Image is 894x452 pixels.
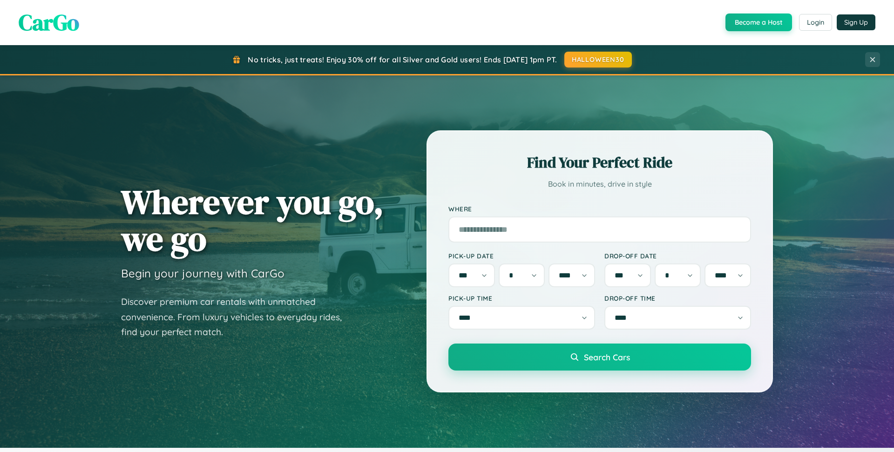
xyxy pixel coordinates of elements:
[799,14,832,31] button: Login
[448,205,751,213] label: Where
[725,13,792,31] button: Become a Host
[448,344,751,371] button: Search Cars
[19,7,79,38] span: CarGo
[248,55,557,64] span: No tricks, just treats! Enjoy 30% off for all Silver and Gold users! Ends [DATE] 1pm PT.
[448,177,751,191] p: Book in minutes, drive in style
[448,294,595,302] label: Pick-up Time
[604,294,751,302] label: Drop-off Time
[584,352,630,362] span: Search Cars
[448,152,751,173] h2: Find Your Perfect Ride
[448,252,595,260] label: Pick-up Date
[564,52,632,67] button: HALLOWEEN30
[121,183,384,257] h1: Wherever you go, we go
[121,266,284,280] h3: Begin your journey with CarGo
[837,14,875,30] button: Sign Up
[604,252,751,260] label: Drop-off Date
[121,294,354,340] p: Discover premium car rentals with unmatched convenience. From luxury vehicles to everyday rides, ...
